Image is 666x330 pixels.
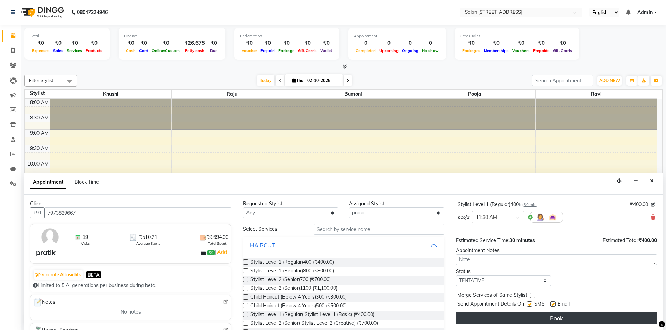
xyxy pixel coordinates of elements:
span: ₹400.00 [638,237,657,243]
input: 2025-10-02 [305,75,340,86]
div: pratik [36,247,56,258]
span: Bumoni [293,90,414,98]
span: Child Haircut (Below 4 Years)300 (₹300.00) [250,293,347,302]
div: ₹0 [277,39,296,47]
span: | [215,248,228,256]
span: Memberships [482,48,510,53]
span: Prepaids [531,48,551,53]
small: for [519,202,537,207]
div: Appointment Notes [456,247,657,254]
span: Wallet [318,48,334,53]
span: Card [137,48,150,53]
img: avatar [40,227,60,247]
div: ₹0 [137,39,150,47]
div: Select Services [238,226,308,233]
input: Search by service name [314,224,444,235]
span: Estimated Total: [603,237,638,243]
div: ₹0 [531,39,551,47]
span: ravi [536,90,657,98]
div: ₹0 [84,39,104,47]
div: Client [30,200,231,207]
span: No show [420,48,441,53]
div: ₹0 [551,39,574,47]
div: Finance [124,33,220,39]
div: ₹0 [208,39,220,47]
span: Khushi [50,90,171,98]
div: 0 [400,39,420,47]
button: ADD NEW [597,76,622,86]
button: Generate AI Insights [34,270,83,280]
span: Merge Services of Same Stylist [457,292,527,300]
span: Stylist Level 1 (Regular)800 (₹800.00) [250,267,334,276]
span: Cash [124,48,137,53]
div: Status [456,268,551,275]
a: Add [216,248,228,256]
div: Stylist Level 1 (Regular)400 [458,201,537,208]
span: Raju [172,90,293,98]
span: Due [208,48,219,53]
span: SMS [534,300,545,309]
div: ₹0 [240,39,259,47]
span: ₹9,694.00 [206,234,228,241]
b: 08047224946 [77,2,108,22]
span: Visits [81,241,90,246]
div: Total [30,33,104,39]
span: Voucher [240,48,259,53]
img: Interior.png [549,213,557,221]
span: Gift Cards [296,48,318,53]
span: BETA [86,271,101,278]
div: ₹0 [460,39,482,47]
div: ₹26,675 [181,39,208,47]
div: ₹0 [318,39,334,47]
span: Prepaid [259,48,277,53]
button: Close [647,176,657,186]
span: Petty cash [183,48,206,53]
button: +91 [30,207,45,218]
span: ₹400.00 [630,201,648,208]
div: 8:00 AM [29,99,50,106]
div: Stylist [25,90,50,97]
span: ₹0 [207,250,215,256]
span: Block Time [74,179,99,185]
div: 8:30 AM [29,114,50,122]
div: HAIRCUT [250,241,275,249]
span: Upcoming [378,48,400,53]
span: 30 min [524,202,537,207]
button: Book [456,312,657,324]
div: 0 [420,39,441,47]
button: HAIRCUT [246,239,441,251]
div: 9:30 AM [29,145,50,152]
span: Admin [637,9,653,16]
span: 30 minutes [509,237,535,243]
span: Gift Cards [551,48,574,53]
div: Other sales [460,33,574,39]
span: Stylist Level 2 (Senior)1100 (₹1,100.00) [250,285,337,293]
span: No notes [121,308,141,316]
span: Stylist Level 2 (Senior) Stylist Level 2 (Creative) (₹700.00) [250,320,378,328]
div: 10:00 AM [26,160,50,168]
span: Average Spent [136,241,160,246]
span: ₹510.21 [139,234,157,241]
div: ₹0 [510,39,531,47]
div: ₹0 [259,39,277,47]
span: Services [65,48,84,53]
span: Package [277,48,296,53]
div: ₹0 [296,39,318,47]
span: Today [257,75,274,86]
span: Stylist Level 1 (Regular)400 (₹400.00) [250,258,334,267]
span: Appointment [30,176,66,189]
div: ₹0 [65,39,84,47]
div: ₹0 [124,39,137,47]
div: ₹0 [51,39,65,47]
span: Sales [51,48,65,53]
input: Search by Name/Mobile/Email/Code [44,207,231,218]
span: Child Haircut (Below 4 Years)500 (₹500.00) [250,302,347,311]
img: Hairdresser.png [536,213,544,221]
span: ADD NEW [599,78,620,83]
i: Edit price [651,203,655,207]
span: Online/Custom [150,48,181,53]
div: ₹0 [150,39,181,47]
span: Filter Stylist [29,78,53,83]
div: 0 [354,39,378,47]
span: 19 [83,234,88,241]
